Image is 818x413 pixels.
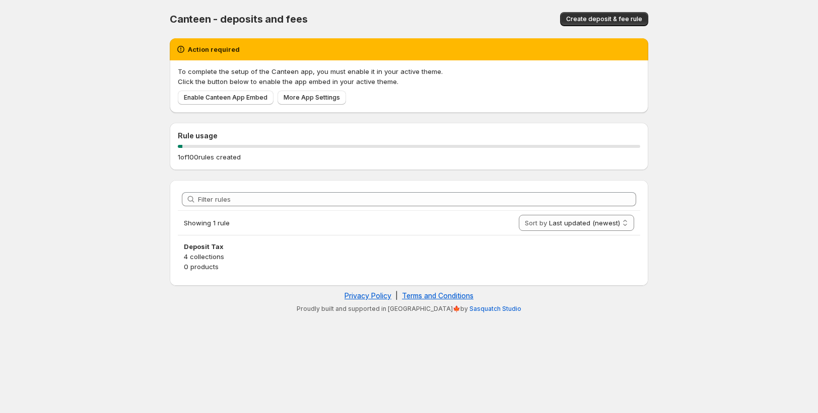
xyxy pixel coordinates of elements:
button: Create deposit & fee rule [560,12,648,26]
p: Click the button below to enable the app embed in your active theme. [178,76,640,87]
p: 4 collections [184,252,634,262]
span: Create deposit & fee rule [566,15,642,23]
h2: Rule usage [178,131,640,141]
span: | [395,291,398,300]
p: To complete the setup of the Canteen app, you must enable it in your active theme. [178,66,640,76]
p: 1 of 100 rules created [178,152,241,162]
a: More App Settings [278,91,346,105]
a: Enable Canteen App Embed [178,91,274,105]
input: Filter rules [198,192,636,206]
a: Privacy Policy [345,291,391,300]
p: Proudly built and supported in [GEOGRAPHIC_DATA]🍁by [175,305,643,313]
h2: Action required [188,44,240,54]
a: Sasquatch Studio [469,305,521,312]
span: Enable Canteen App Embed [184,94,267,102]
a: Terms and Conditions [402,291,473,300]
p: 0 products [184,262,634,272]
h3: Deposit Tax [184,241,634,252]
span: Showing 1 rule [184,219,230,227]
span: Canteen - deposits and fees [170,13,308,25]
span: More App Settings [284,94,340,102]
